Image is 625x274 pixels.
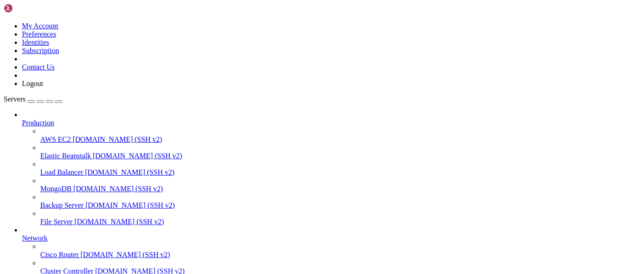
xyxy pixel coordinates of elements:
a: Logout [22,80,43,87]
li: Elastic Beanstalk [DOMAIN_NAME] (SSH v2) [40,144,621,160]
li: Cisco Router [DOMAIN_NAME] (SSH v2) [40,242,621,259]
span: [DOMAIN_NAME] (SSH v2) [73,185,163,193]
span: Servers [4,95,26,103]
span: Cisco Router [40,251,79,258]
span: Elastic Beanstalk [40,152,91,160]
a: Production [22,119,621,127]
span: Backup Server [40,201,84,209]
span: [DOMAIN_NAME] (SSH v2) [93,152,183,160]
a: Preferences [22,30,56,38]
a: Backup Server [DOMAIN_NAME] (SSH v2) [40,201,621,210]
a: Servers [4,95,62,103]
span: Network [22,234,48,242]
a: AWS EC2 [DOMAIN_NAME] (SSH v2) [40,135,621,144]
a: Elastic Beanstalk [DOMAIN_NAME] (SSH v2) [40,152,621,160]
span: [DOMAIN_NAME] (SSH v2) [73,135,162,143]
li: Load Balancer [DOMAIN_NAME] (SSH v2) [40,160,621,177]
li: Backup Server [DOMAIN_NAME] (SSH v2) [40,193,621,210]
a: Identities [22,38,49,46]
li: Production [22,111,621,226]
img: Shellngn [4,4,56,13]
a: Cisco Router [DOMAIN_NAME] (SSH v2) [40,251,621,259]
span: [DOMAIN_NAME] (SSH v2) [85,168,175,176]
a: MongoDB [DOMAIN_NAME] (SSH v2) [40,185,621,193]
span: File Server [40,218,73,226]
span: Production [22,119,54,127]
a: Contact Us [22,63,55,71]
a: Subscription [22,47,59,54]
span: MongoDB [40,185,71,193]
span: [DOMAIN_NAME] (SSH v2) [75,218,164,226]
li: MongoDB [DOMAIN_NAME] (SSH v2) [40,177,621,193]
a: Network [22,234,621,242]
span: [DOMAIN_NAME] (SSH v2) [81,251,170,258]
span: AWS EC2 [40,135,71,143]
li: File Server [DOMAIN_NAME] (SSH v2) [40,210,621,226]
a: File Server [DOMAIN_NAME] (SSH v2) [40,218,621,226]
a: My Account [22,22,59,30]
span: [DOMAIN_NAME] (SSH v2) [86,201,175,209]
span: Load Balancer [40,168,83,176]
li: AWS EC2 [DOMAIN_NAME] (SSH v2) [40,127,621,144]
a: Load Balancer [DOMAIN_NAME] (SSH v2) [40,168,621,177]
